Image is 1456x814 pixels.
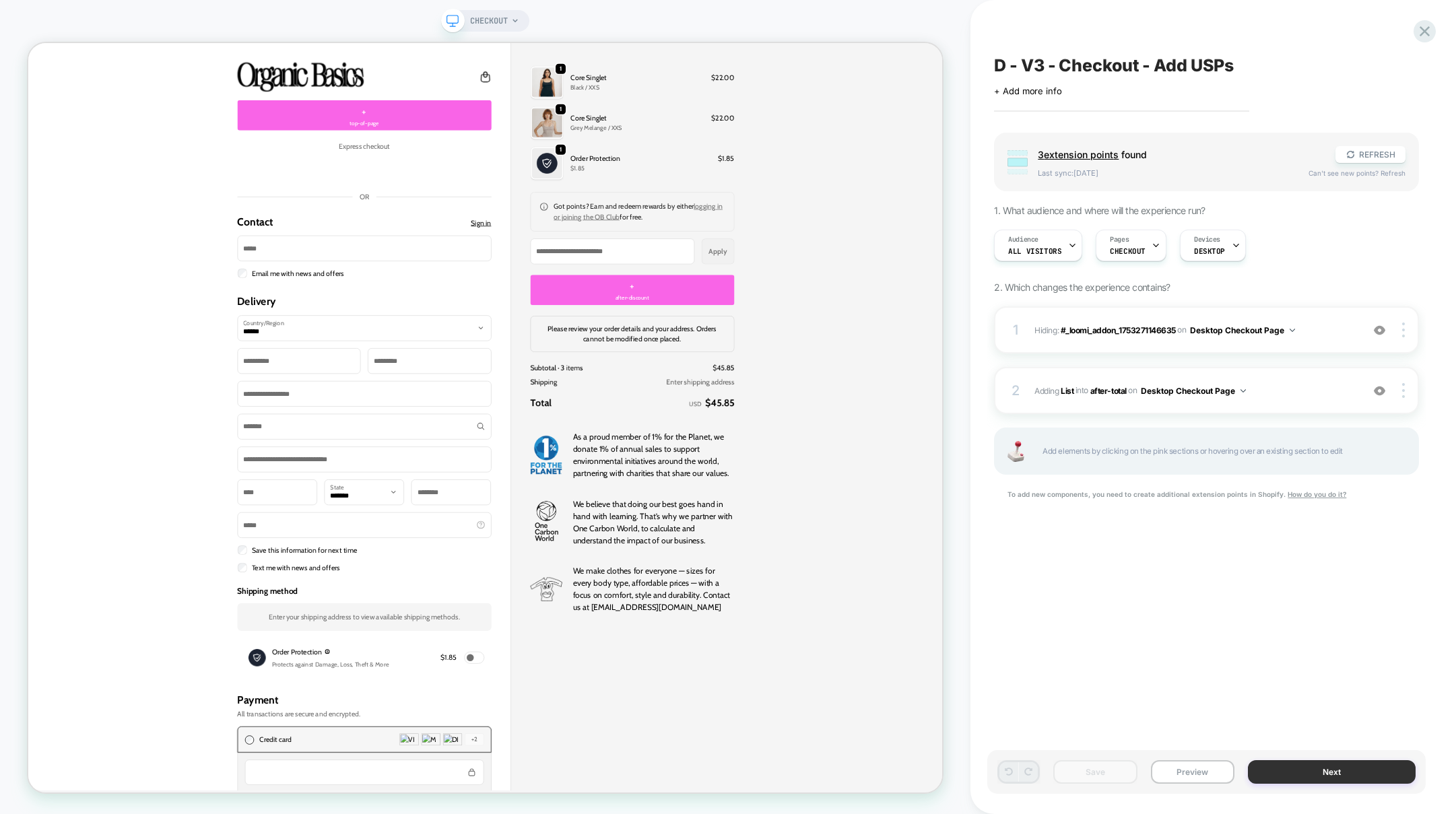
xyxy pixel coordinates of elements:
[413,131,482,145] h3: Express checkout
[1335,146,1405,163] button: REFRESH
[321,758,576,772] p: Enter your shipping address to view available shipping methods.
[1038,168,1295,178] span: Last sync: [DATE]
[723,39,902,53] p: Core Singlet
[669,472,698,487] strong: Total
[1309,169,1405,177] span: Can't see new points? Refresh
[1177,323,1186,337] span: on
[470,10,508,32] span: CHECKOUT
[920,147,941,161] span: $1.85
[723,93,902,107] p: Core Singlet
[279,76,618,314] section: Contact
[279,230,327,246] h2: Contact
[1009,378,1022,403] div: 2
[1008,235,1038,244] span: Audience
[279,363,618,784] section: Shipping address
[1194,235,1220,244] span: Devices
[911,93,941,107] span: $22.00
[428,101,467,112] span: top-of-page
[726,698,935,759] span: We make clothes for everyone — sizes for every body type, affordable prices — with a focus on com...
[1090,385,1127,395] span: after-total
[1034,322,1355,339] span: Hiding :
[913,427,941,439] span: $45.85
[670,31,713,74] img: Core Singlet
[279,131,618,186] section: Express checkout
[881,476,898,486] span: USD
[851,446,941,458] span: Enter shipping address
[726,518,934,580] span: As a proud member of 1% for the Planet, we donate 1% of annual sales to support environmental ini...
[723,107,902,119] p: Grey Melange / XXS
[1008,246,1061,256] span: All Visitors
[445,81,451,101] span: +
[279,724,618,737] h3: Shipping method
[994,488,1419,500] div: To add new components, you need to create additional extension points in Shopify.
[1190,322,1295,339] button: Desktop Checkout Page
[1076,385,1088,395] span: INTO
[1061,325,1176,335] span: #_loomi_addon_1753271146635
[911,39,941,53] span: $22.00
[291,300,421,314] label: Email me with news and offers
[1061,385,1073,395] b: List
[1374,325,1385,336] img: crossed eye
[1038,149,1322,160] span: found
[442,199,455,211] span: OR
[802,314,808,334] span: +
[1288,490,1346,498] u: How do you do it?
[670,85,713,128] img: Core Singlet
[1128,383,1137,398] span: on
[1248,760,1416,784] button: Next
[591,233,618,247] a: Sign in
[291,693,416,707] label: Text me with news and offers
[701,211,929,239] div: Got points? Earn and redeem rewards by either for free.
[1043,444,1404,459] span: Add elements by clicking on the pink sections or hovering over an existing section to edit
[708,136,711,148] span: 1
[1034,385,1073,395] span: Adding
[601,37,618,53] a: Bag
[1110,246,1146,256] span: CHECKOUT
[708,28,711,40] span: 1
[783,334,828,345] span: after-discount
[1240,389,1246,393] img: down arrow
[670,139,713,182] img: Order Protection
[1002,441,1029,462] img: Joystick
[1151,760,1234,784] button: Preview
[669,445,705,459] span: Shipping
[723,53,902,65] p: Black / XXS
[291,669,438,683] label: Save this information for next time
[994,205,1205,216] span: 1. What audience and where will the experience run?
[723,161,911,173] p: $1.85
[669,26,941,184] section: Shopping bag
[994,86,1061,96] span: + Add more info
[1110,235,1129,244] span: Pages
[693,374,918,401] span: Please review your order details and your address. Orders cannot be modified once placed.
[723,147,911,161] p: Order Protection
[1038,149,1119,160] span: 3 extension point s
[1053,760,1137,784] button: Save
[701,211,926,238] a: logging in or joining the OB Club
[1141,382,1246,399] button: Desktop Checkout Page
[726,608,939,669] span: We believe that doing our best goes hand in hand with learning. That’s why we partner with One Ca...
[1194,246,1225,256] span: DESKTOP
[708,82,711,94] span: 1
[1009,318,1022,342] div: 1
[1374,385,1385,397] img: crossed eye
[669,427,739,439] span: Subtotal · 3 items
[360,154,536,186] iframe: Pay with PayPal
[1402,323,1405,337] img: close
[1290,329,1295,332] img: down arrow
[994,55,1234,75] span: D - V3 - Checkout - Add USPs
[902,471,941,490] strong: $45.85
[994,281,1170,293] span: 2. Which changes the experience contains?
[279,336,618,353] h2: Delivery
[1402,383,1405,398] img: close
